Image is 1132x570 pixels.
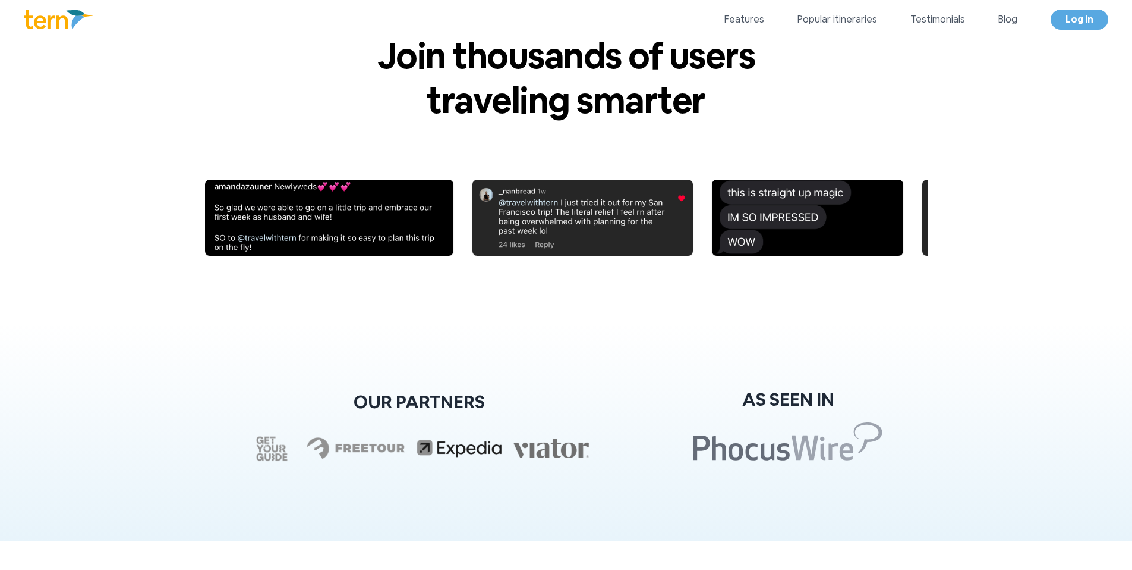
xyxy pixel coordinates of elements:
img: Logo [24,10,93,29]
p: Join thousands of users traveling smarter [367,33,766,123]
a: Log in [1051,10,1108,30]
img: expedia [417,425,502,472]
img: ... [709,180,900,256]
a: Features [724,12,764,27]
a: Blog [998,12,1017,27]
img: Phocuswire [693,422,882,461]
img: freetour [306,437,405,461]
h2: AS SEEN IN [742,389,834,411]
h2: OUR PARTNERS [354,392,485,413]
a: Testimonials [910,12,965,27]
a: Popular itineraries [797,12,877,27]
img: ... [469,180,690,256]
span: Log in [1065,13,1093,26]
img: ... [202,180,450,256]
img: getyourguide [250,430,294,468]
img: viator [513,439,589,458]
